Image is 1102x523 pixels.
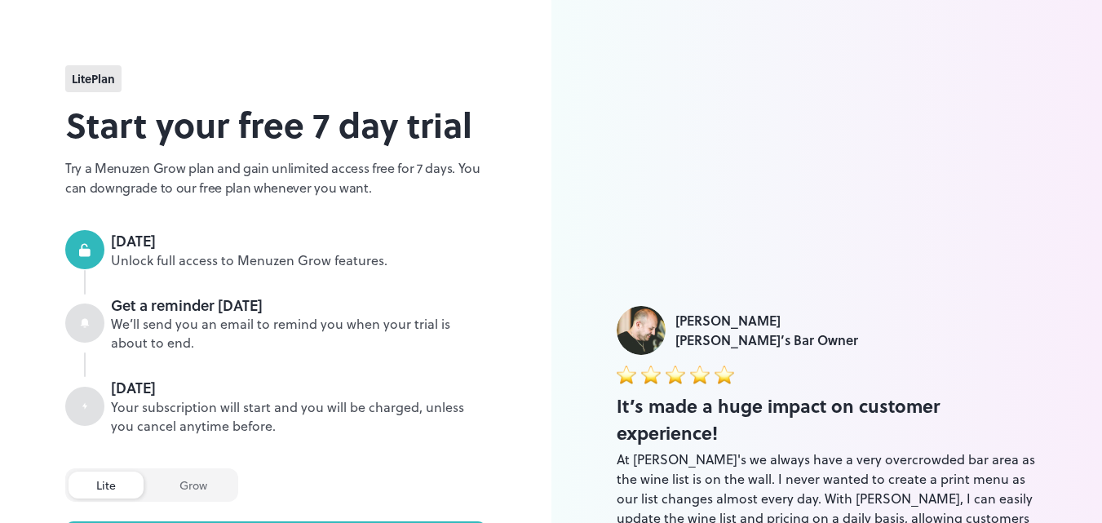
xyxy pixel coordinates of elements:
div: Unlock full access to Menuzen Grow features. [111,251,486,270]
div: [PERSON_NAME]’s Bar Owner [675,330,858,350]
div: lite [69,472,144,499]
div: [DATE] [111,230,486,251]
img: star [641,365,661,384]
div: grow [152,472,235,499]
div: Get a reminder [DATE] [111,295,486,316]
div: Your subscription will start and you will be charged, unless you cancel anytime before. [111,398,486,436]
img: star [690,365,710,384]
span: lite Plan [72,70,115,87]
div: We’ll send you an email to remind you when your trial is about to end. [111,315,486,352]
img: star [617,365,636,384]
div: [DATE] [111,377,486,398]
p: Try a Menuzen Grow plan and gain unlimited access free for 7 days. You can downgrade to our free ... [65,158,486,197]
img: star [715,365,734,384]
img: Luke Foyle [617,306,666,355]
h2: Start your free 7 day trial [65,99,486,150]
div: [PERSON_NAME] [675,311,858,330]
div: It’s made a huge impact on customer experience! [617,392,1038,446]
img: star [666,365,685,384]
